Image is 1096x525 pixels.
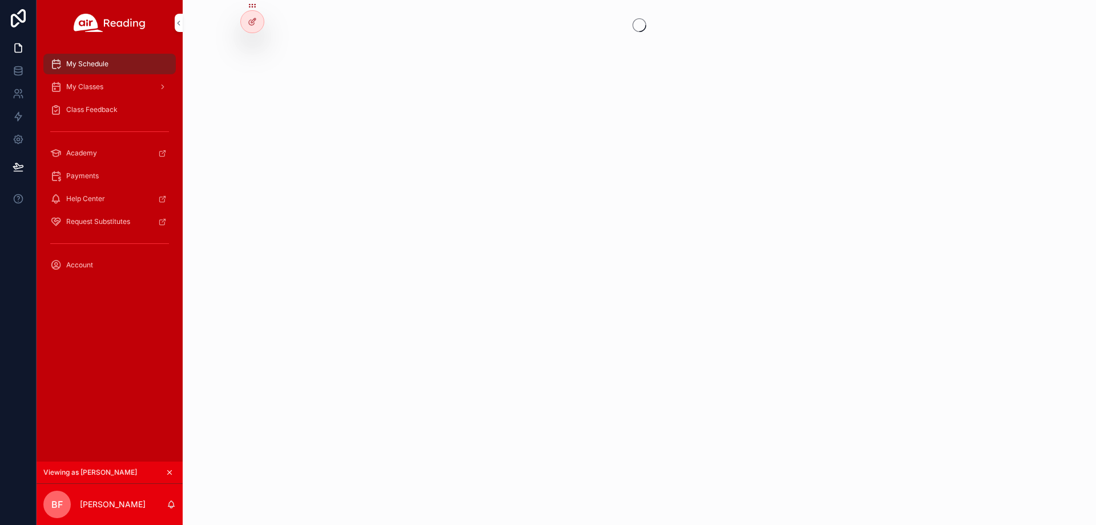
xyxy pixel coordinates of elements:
[43,468,137,477] span: Viewing as [PERSON_NAME]
[43,255,176,275] a: Account
[74,14,146,32] img: App logo
[43,54,176,74] a: My Schedule
[43,143,176,163] a: Academy
[66,105,118,114] span: Class Feedback
[66,217,130,226] span: Request Substitutes
[43,77,176,97] a: My Classes
[80,499,146,510] p: [PERSON_NAME]
[43,166,176,186] a: Payments
[37,46,183,290] div: scrollable content
[66,171,99,181] span: Payments
[66,194,105,203] span: Help Center
[66,59,108,69] span: My Schedule
[43,211,176,232] a: Request Substitutes
[66,261,93,270] span: Account
[43,99,176,120] a: Class Feedback
[51,498,63,511] span: BF
[43,189,176,209] a: Help Center
[66,82,103,91] span: My Classes
[66,149,97,158] span: Academy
